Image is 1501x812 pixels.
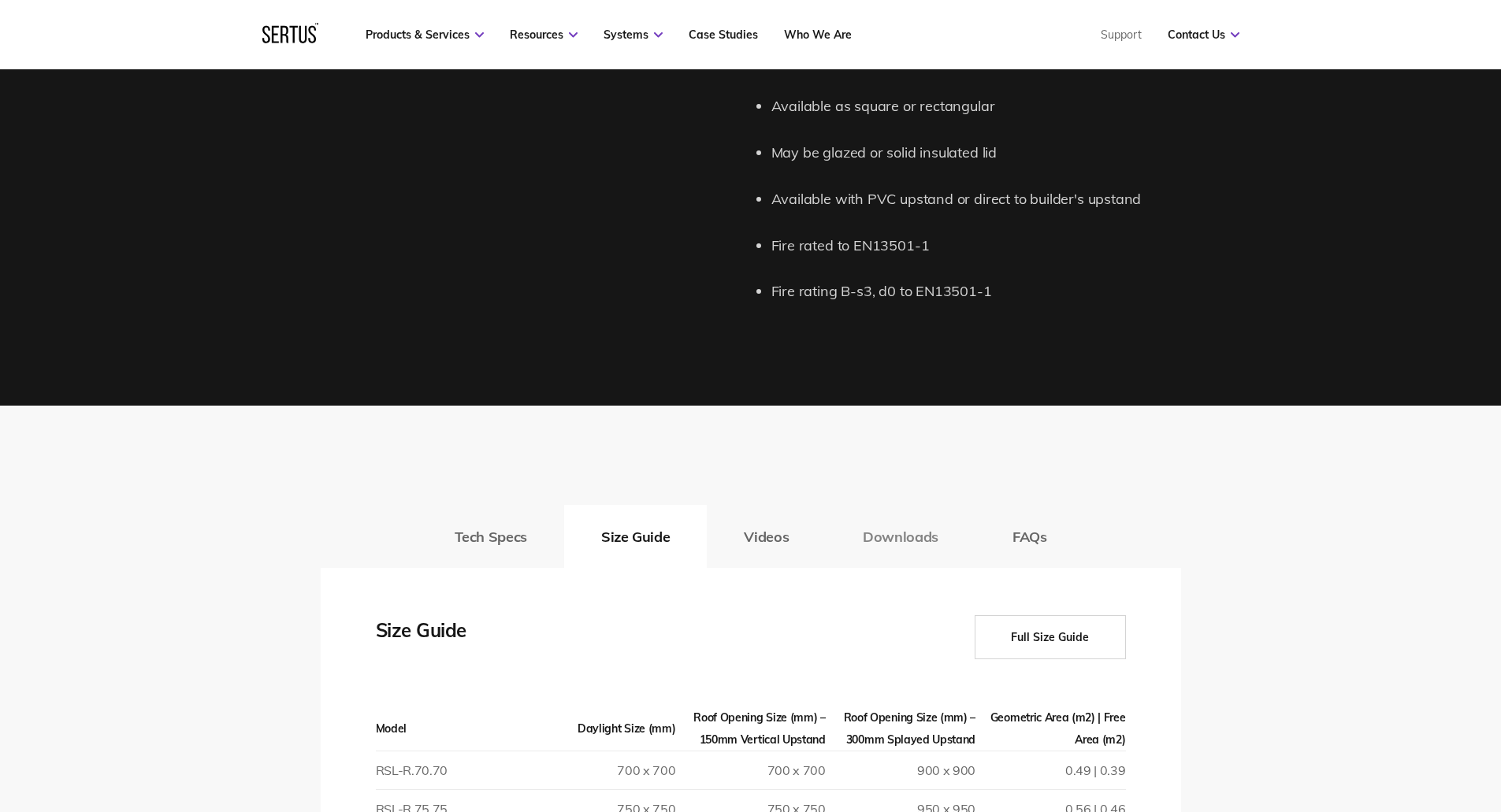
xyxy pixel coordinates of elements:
a: Systems [604,28,663,42]
a: Who We Are [784,28,852,42]
button: Downloads [826,505,975,568]
li: Available with PVC upstand or direct to builder's upstand [771,188,1181,211]
td: RSL-R.70.70 [376,751,526,790]
li: Fire rating B-s3, d0 to EN13501-1 [771,280,1181,303]
a: Resources [510,28,578,42]
button: FAQs [975,505,1084,568]
a: Contact Us [1168,28,1239,42]
div: Size Guide [376,615,533,659]
button: Tech Specs [418,505,564,568]
td: 0.49 | 0.39 [975,751,1125,790]
th: Roof Opening Size (mm) – 300mm Splayed Upstand [826,706,975,751]
td: 700 x 700 [675,751,825,790]
th: Roof Opening Size (mm) – 150mm Vertical Upstand [675,706,825,751]
button: Full Size Guide [975,615,1126,659]
li: Fire rated to EN13501-1 [771,235,1181,258]
li: Available as square or rectangular [771,95,1181,118]
th: Geometric Area (m2) | Free Area (m2) [975,706,1125,751]
a: Support [1101,28,1142,42]
td: 900 x 900 [826,751,975,790]
th: Model [376,706,526,751]
td: 700 x 700 [526,751,675,790]
li: May be glazed or solid insulated lid [771,142,1181,165]
a: Products & Services [366,28,484,42]
button: Videos [707,505,826,568]
th: Daylight Size (mm) [526,706,675,751]
a: Case Studies [689,28,758,42]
